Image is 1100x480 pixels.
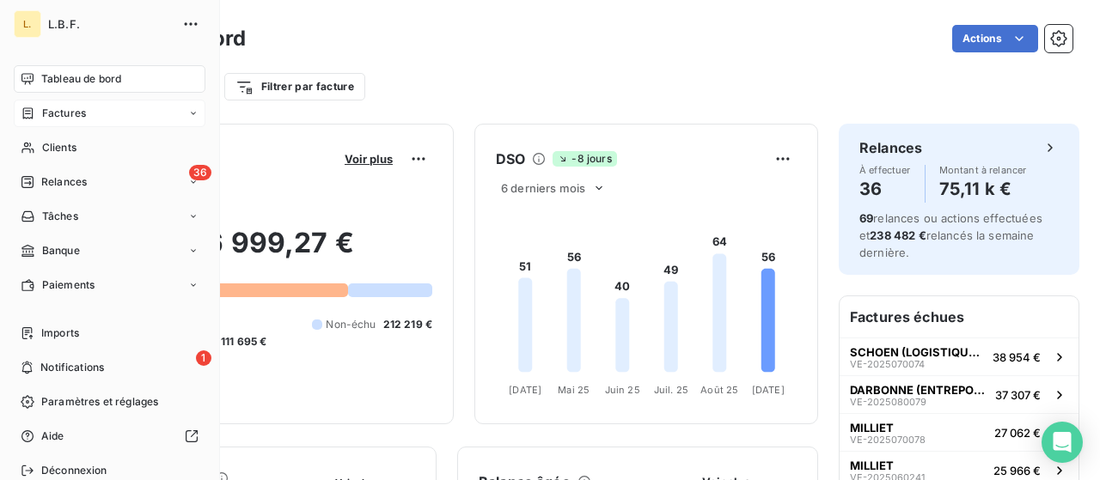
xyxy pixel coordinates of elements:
h6: Factures échues [840,296,1079,337]
tspan: [DATE] [509,384,541,396]
button: Filtrer par facture [224,73,365,100]
span: Banque [42,243,80,258]
span: VE-2025070074 [850,359,925,369]
div: L. [14,10,41,38]
tspan: Juil. 25 [654,384,688,396]
span: 37 307 € [995,388,1041,402]
span: 238 482 € [870,228,926,242]
span: MILLIET [850,421,894,434]
button: SCHOEN (LOGISTIQUE GESTION SERVICE)VE-202507007438 954 € [840,337,1079,375]
span: Factures [42,106,86,121]
span: Clients [42,140,76,155]
h6: DSO [496,149,525,169]
span: 38 954 € [993,350,1041,364]
span: Paramètres et réglages [41,394,158,410]
span: À effectuer [859,165,911,175]
span: 25 966 € [993,464,1041,477]
span: Montant à relancer [939,165,1027,175]
span: 212 219 € [383,317,432,332]
span: 36 [189,165,211,180]
span: 1 [196,350,211,366]
span: SCHOEN (LOGISTIQUE GESTION SERVICE) [850,345,986,359]
span: L.B.F. [48,17,172,31]
span: Non-échu [326,317,376,332]
span: Imports [41,325,79,341]
span: -111 695 € [216,334,267,349]
button: MILLIETVE-202507007827 062 € [840,413,1079,451]
span: 69 [859,211,873,225]
span: 6 derniers mois [501,181,585,195]
span: 27 062 € [994,426,1041,440]
h6: Relances [859,137,922,158]
span: Aide [41,428,64,444]
h4: 75,11 k € [939,175,1027,203]
span: relances ou actions effectuées et relancés la semaine dernière. [859,211,1042,259]
span: Voir plus [345,152,393,166]
span: DARBONNE (ENTREPOTS DARBONNE) [850,383,988,397]
tspan: Août 25 [700,384,738,396]
span: Tâches [42,209,78,224]
span: MILLIET [850,459,894,472]
span: Relances [41,174,87,190]
span: Déconnexion [41,463,107,478]
span: Paiements [42,277,95,293]
a: Aide [14,422,205,450]
span: Tableau de bord [41,71,121,87]
h4: 36 [859,175,911,203]
span: VE-2025080079 [850,397,926,407]
tspan: [DATE] [752,384,785,396]
span: VE-2025070078 [850,434,926,445]
tspan: Mai 25 [558,384,590,396]
div: Open Intercom Messenger [1042,422,1083,463]
button: Actions [952,25,1038,52]
span: -8 jours [553,151,616,167]
button: DARBONNE (ENTREPOTS DARBONNE)VE-202508007937 307 € [840,375,1079,413]
tspan: Juin 25 [605,384,640,396]
h2: 616 999,27 € [97,226,432,277]
button: Voir plus [339,151,398,167]
span: Notifications [40,360,104,375]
